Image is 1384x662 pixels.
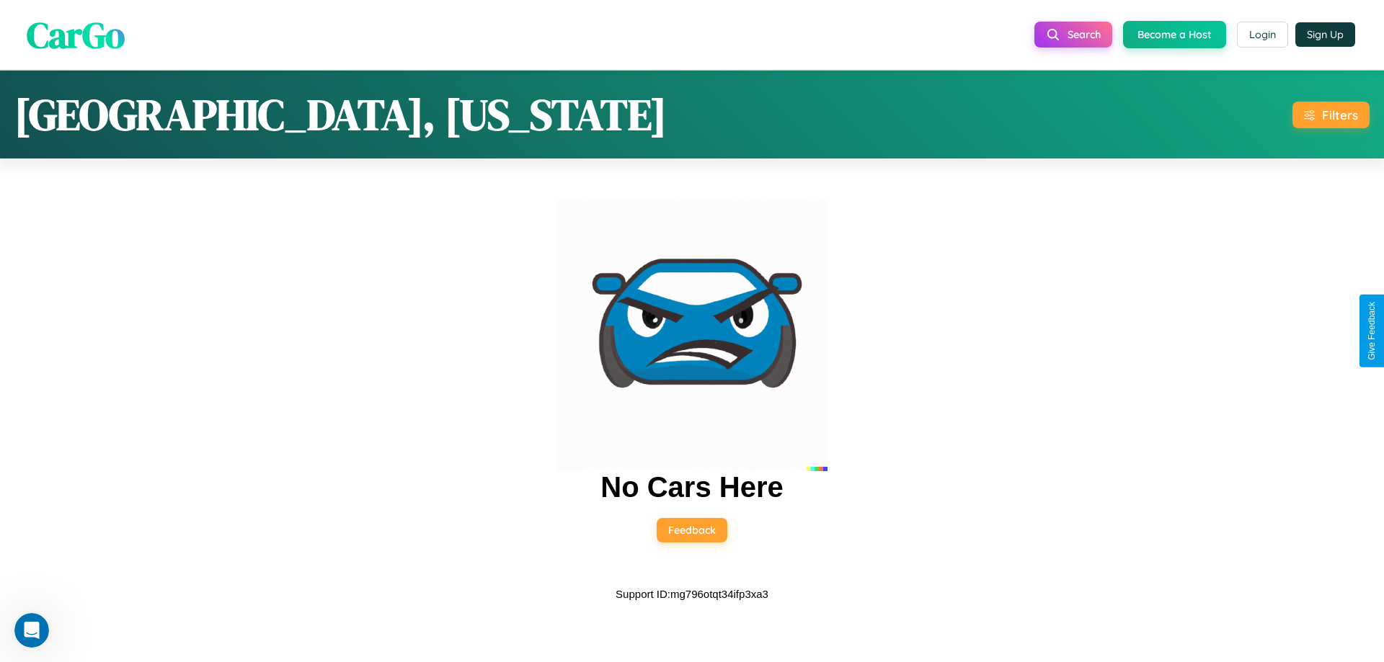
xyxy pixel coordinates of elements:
button: Feedback [657,518,727,542]
h1: [GEOGRAPHIC_DATA], [US_STATE] [14,85,667,144]
button: Become a Host [1123,21,1226,48]
span: CarGo [27,9,125,59]
h2: No Cars Here [600,471,783,504]
div: Filters [1322,107,1358,122]
img: car [556,200,828,471]
button: Sign Up [1295,22,1355,47]
iframe: Intercom live chat [14,613,49,648]
span: Search [1068,28,1101,41]
div: Give Feedback [1367,302,1377,360]
button: Filters [1292,102,1370,128]
p: Support ID: mg796otqt34ifp3xa3 [616,584,768,604]
button: Login [1237,22,1288,48]
button: Search [1034,22,1112,48]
